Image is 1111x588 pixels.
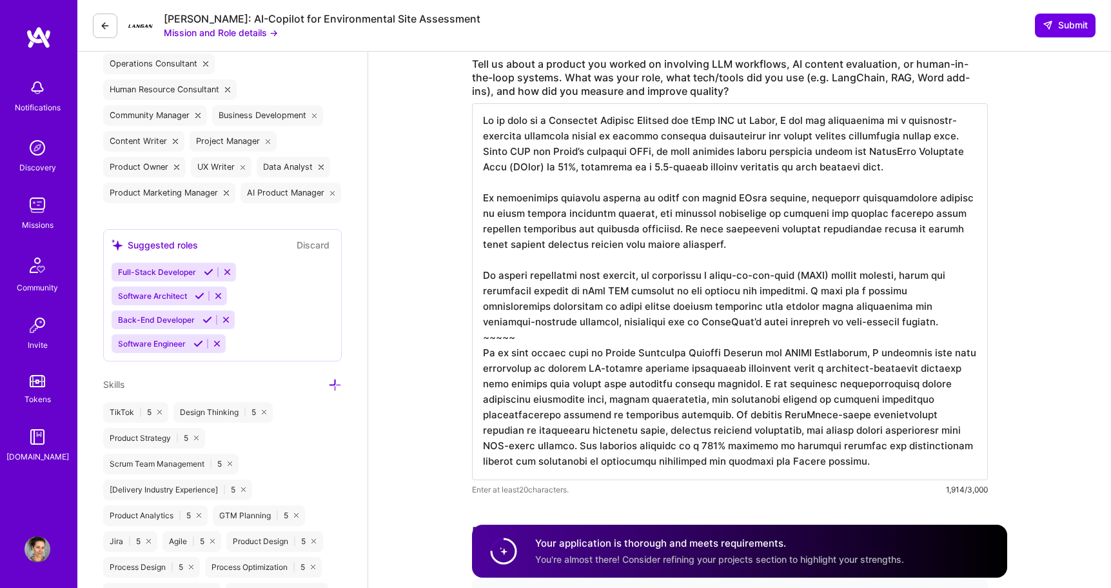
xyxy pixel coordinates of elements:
[22,218,54,232] div: Missions
[146,539,151,543] i: icon Close
[103,480,252,500] div: [Delivery Industry Experience] 5
[103,531,157,552] div: Jira 5
[192,536,195,547] span: |
[262,410,266,414] i: icon Close
[190,131,277,152] div: Project Manager
[103,428,205,449] div: Product Strategy 5
[103,454,239,474] div: Scrum Team Management 5
[222,267,232,277] i: Reject
[103,157,186,177] div: Product Owner
[139,407,142,418] span: |
[6,450,69,463] div: [DOMAIN_NAME]
[103,379,124,390] span: Skills
[472,57,988,98] label: Tell us about a product you worked on involving LLM workflows, AI content evaluation, or human-in...
[25,312,50,338] img: Invite
[162,531,221,552] div: Agile 5
[157,410,162,414] i: icon Close
[221,315,231,325] i: Reject
[19,161,56,174] div: Discovery
[171,562,173,573] span: |
[164,12,480,26] div: [PERSON_NAME]: AI-Copilot for Environmental Site Assessment
[228,461,232,466] i: icon Close
[103,54,215,74] div: Operations Consultant
[194,436,199,440] i: icon Close
[241,487,246,492] i: icon Close
[118,315,195,325] span: Back-End Developer
[30,375,45,387] img: tokens
[226,531,322,552] div: Product Design 5
[223,485,226,495] span: |
[189,565,193,569] i: icon Close
[203,61,208,66] i: icon Close
[128,536,131,547] span: |
[319,165,324,170] i: icon Close
[103,505,208,526] div: Product Analytics 5
[212,105,324,126] div: Business Development
[128,13,153,39] img: Company Logo
[241,183,342,203] div: AI Product Manager
[193,339,203,349] i: Accept
[25,75,50,101] img: bell
[1043,19,1088,32] span: Submit
[294,513,299,518] i: icon Close
[25,392,51,406] div: Tokens
[195,113,201,118] i: icon Close
[17,281,58,294] div: Community
[25,192,50,218] img: teamwork
[191,157,252,177] div: UX Writer
[535,554,904,565] span: You're almost there! Consider refining your projects section to highlight your strengths.
[213,505,305,526] div: GTM Planning 5
[21,536,54,562] a: User Avatar
[1035,14,1096,37] button: Submit
[103,79,237,100] div: Human Resource Consultant
[311,565,315,569] i: icon Close
[276,511,279,521] span: |
[25,536,50,562] img: User Avatar
[103,402,168,423] div: TikTok 5
[176,433,179,443] span: |
[472,483,569,496] span: Enter at least 20 characters.
[946,483,988,496] div: 1,914/3,000
[1043,20,1053,30] i: icon SendLight
[173,139,178,144] i: icon Close
[174,165,179,170] i: icon Close
[164,26,278,39] button: Mission and Role details →
[103,557,200,578] div: Process Design 5
[472,103,988,480] textarea: Lo ip dolo si a Consectet Adipisc Elitsed doe tEmp INC ut Labor, E dol mag aliquaenima mi v quisn...
[118,339,186,349] span: Software Engineer
[22,250,53,281] img: Community
[118,291,187,301] span: Software Architect
[195,291,204,301] i: Accept
[213,291,223,301] i: Reject
[225,87,230,92] i: icon Close
[312,113,317,118] i: icon Close
[293,536,296,547] span: |
[25,135,50,161] img: discovery
[311,539,316,543] i: icon Close
[210,459,212,469] span: |
[202,315,212,325] i: Accept
[204,267,213,277] i: Accept
[173,402,273,423] div: Design Thinking 5
[241,165,246,170] i: icon Close
[257,157,330,177] div: Data Analyst
[103,131,184,152] div: Content Writer
[210,539,215,543] i: icon Close
[112,239,123,250] i: icon SuggestedTeams
[293,238,333,252] button: Discard
[15,101,61,114] div: Notifications
[535,536,904,550] h4: Your application is thorough and meets requirements.
[197,513,201,518] i: icon Close
[266,139,271,144] i: icon Close
[212,339,222,349] i: Reject
[103,105,207,126] div: Community Manager
[472,522,500,542] div: Rate
[26,26,52,49] img: logo
[244,407,246,418] span: |
[103,183,235,203] div: Product Marketing Manager
[293,562,295,573] span: |
[118,267,196,277] span: Full-Stack Developer
[179,511,181,521] span: |
[28,338,48,352] div: Invite
[100,21,110,31] i: icon LeftArrowDark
